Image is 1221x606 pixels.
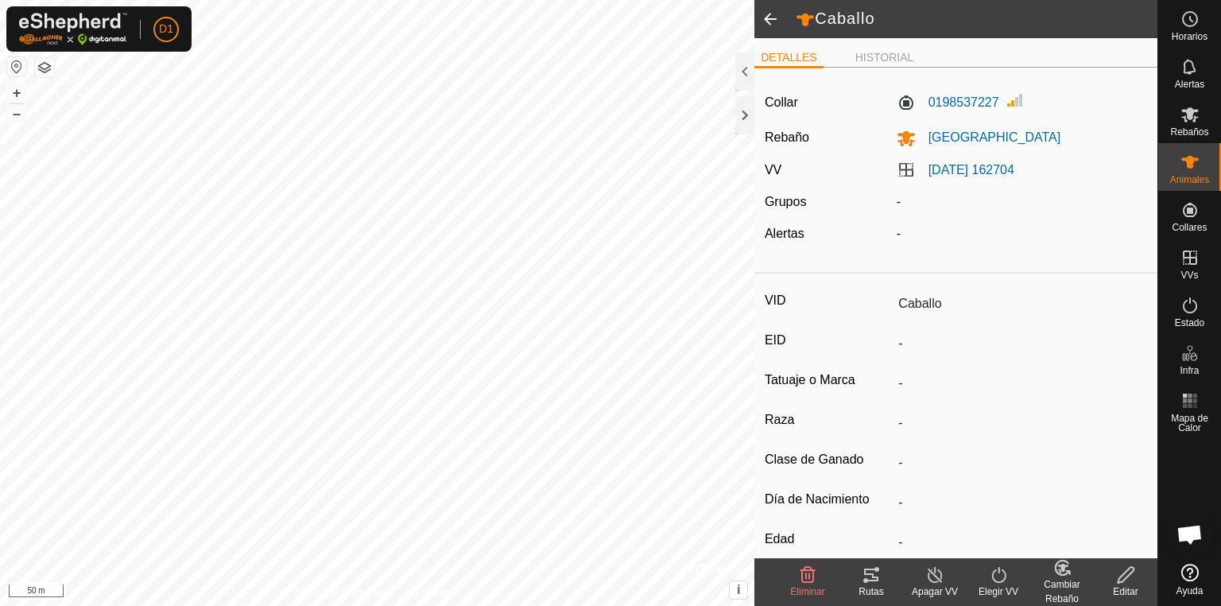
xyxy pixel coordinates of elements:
button: Restablecer Mapa [7,57,26,76]
span: i [737,583,740,596]
button: i [730,581,747,599]
span: Eliminar [790,586,824,597]
div: - [890,192,1154,212]
span: Infra [1180,366,1199,375]
span: Alertas [1175,80,1204,89]
span: Ayuda [1176,586,1204,596]
li: HISTORIAL [849,49,921,66]
label: Collar [765,93,798,112]
label: Edad [765,529,892,550]
div: Elegir VV [967,585,1030,599]
a: Ayuda [1158,557,1221,602]
span: VVs [1180,270,1198,280]
label: EID [765,330,892,351]
label: Raza [765,410,892,430]
div: Apagar VV [903,585,967,599]
img: Intensidad de Señal [1006,91,1025,110]
li: DETALLES [754,49,824,68]
div: Rutas [839,585,903,599]
button: – [7,104,26,123]
label: VV [765,163,781,177]
span: D1 [159,21,173,37]
span: Mapa de Calor [1162,414,1217,433]
span: Collares [1172,223,1207,232]
a: Contáctenos [406,585,459,600]
label: Alertas [765,227,804,240]
button: Capas del Mapa [35,58,54,77]
div: Editar [1094,585,1157,599]
span: [GEOGRAPHIC_DATA] [916,130,1061,144]
a: Política de Privacidad [295,585,386,600]
div: Chat abierto [1166,511,1214,558]
label: Clase de Ganado [765,449,892,470]
span: Horarios [1172,32,1207,41]
label: VID [765,290,892,311]
label: Rebaño [765,130,809,144]
label: 0198537227 [897,93,999,112]
img: Logo Gallagher [19,13,127,45]
div: - [890,224,1154,243]
h2: Caballo [796,9,1157,29]
span: Rebaños [1170,127,1208,137]
label: Grupos [765,195,806,208]
button: + [7,84,26,103]
span: Animales [1170,175,1209,185]
label: Día de Nacimiento [765,489,892,510]
span: Estado [1175,318,1204,328]
div: Cambiar Rebaño [1030,577,1094,606]
a: [DATE] 162704 [928,163,1014,177]
label: Tatuaje o Marca [765,370,892,390]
